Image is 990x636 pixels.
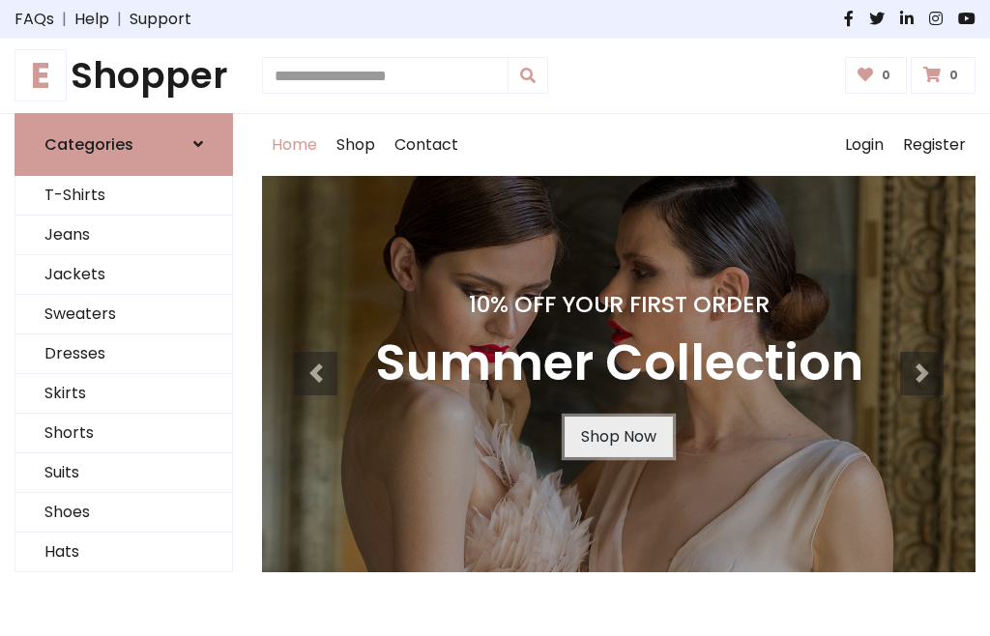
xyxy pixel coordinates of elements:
a: Dresses [15,334,232,374]
a: Support [130,8,191,31]
a: Skirts [15,374,232,414]
span: E [15,49,67,101]
h1: Shopper [15,54,233,98]
a: Shop [327,114,385,176]
a: Categories [15,113,233,176]
a: FAQs [15,8,54,31]
span: 0 [877,67,895,84]
a: Home [262,114,327,176]
a: 0 [845,57,908,94]
a: T-Shirts [15,176,232,216]
a: Help [74,8,109,31]
span: | [109,8,130,31]
a: Contact [385,114,468,176]
h4: 10% Off Your First Order [375,291,863,318]
a: Shoes [15,493,232,533]
span: 0 [945,67,963,84]
span: | [54,8,74,31]
a: Shop Now [565,417,673,457]
a: Register [893,114,975,176]
a: Jackets [15,255,232,295]
a: Shorts [15,414,232,453]
a: Hats [15,533,232,572]
a: Suits [15,453,232,493]
a: 0 [911,57,975,94]
a: Sweaters [15,295,232,334]
h6: Categories [44,135,133,154]
a: Jeans [15,216,232,255]
a: EShopper [15,54,233,98]
a: Login [835,114,893,176]
h3: Summer Collection [375,333,863,393]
